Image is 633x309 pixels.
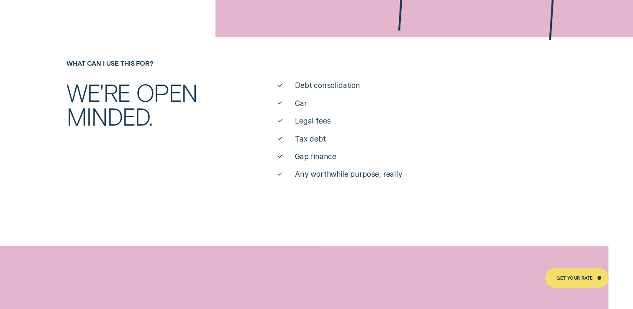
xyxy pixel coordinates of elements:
[295,116,331,126] span: Legal fees
[295,169,402,179] span: Any worthwhile purpose, really
[545,268,608,288] a: GET YOUR RATE
[63,80,232,128] div: We're open minded.
[295,98,307,108] span: Car
[295,80,360,90] span: Debt consolidation
[63,59,232,67] div: What can I use this for?
[295,152,336,162] span: Gap finance
[295,134,326,144] span: Tax debt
